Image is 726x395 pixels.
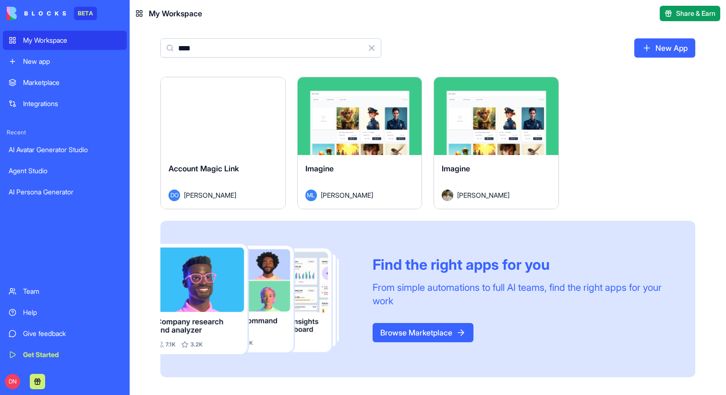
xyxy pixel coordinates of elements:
[7,7,97,20] a: BETA
[3,31,127,50] a: My Workspace
[3,140,127,159] a: AI Avatar Generator Studio
[3,73,127,92] a: Marketplace
[23,99,121,108] div: Integrations
[373,256,672,273] div: Find the right apps for you
[3,129,127,136] span: Recent
[9,145,121,155] div: AI Avatar Generator Studio
[305,190,317,201] span: ML
[3,182,127,202] a: AI Persona Generator
[160,244,357,354] img: Frame_181_egmpey.png
[3,282,127,301] a: Team
[321,190,373,200] span: [PERSON_NAME]
[23,36,121,45] div: My Workspace
[23,350,121,359] div: Get Started
[3,303,127,322] a: Help
[160,77,286,209] a: Account Magic LinkDO[PERSON_NAME]
[9,187,121,197] div: AI Persona Generator
[3,324,127,343] a: Give feedback
[184,190,236,200] span: [PERSON_NAME]
[634,38,695,58] a: New App
[373,281,672,308] div: From simple automations to full AI teams, find the right apps for your work
[362,38,381,58] button: Clear
[169,164,239,173] span: Account Magic Link
[23,329,121,338] div: Give feedback
[7,7,66,20] img: logo
[74,7,97,20] div: BETA
[23,78,121,87] div: Marketplace
[169,190,180,201] span: DO
[442,164,470,173] span: Imagine
[149,8,202,19] span: My Workspace
[676,9,715,18] span: Share & Earn
[5,374,20,389] span: DN
[660,6,720,21] button: Share & Earn
[3,52,127,71] a: New app
[373,323,473,342] a: Browse Marketplace
[23,308,121,317] div: Help
[457,190,509,200] span: [PERSON_NAME]
[3,94,127,113] a: Integrations
[434,77,559,209] a: ImagineAvatar[PERSON_NAME]
[297,77,423,209] a: ImagineML[PERSON_NAME]
[9,166,121,176] div: Agent Studio
[3,345,127,364] a: Get Started
[305,164,334,173] span: Imagine
[3,161,127,180] a: Agent Studio
[442,190,453,201] img: Avatar
[23,57,121,66] div: New app
[23,287,121,296] div: Team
